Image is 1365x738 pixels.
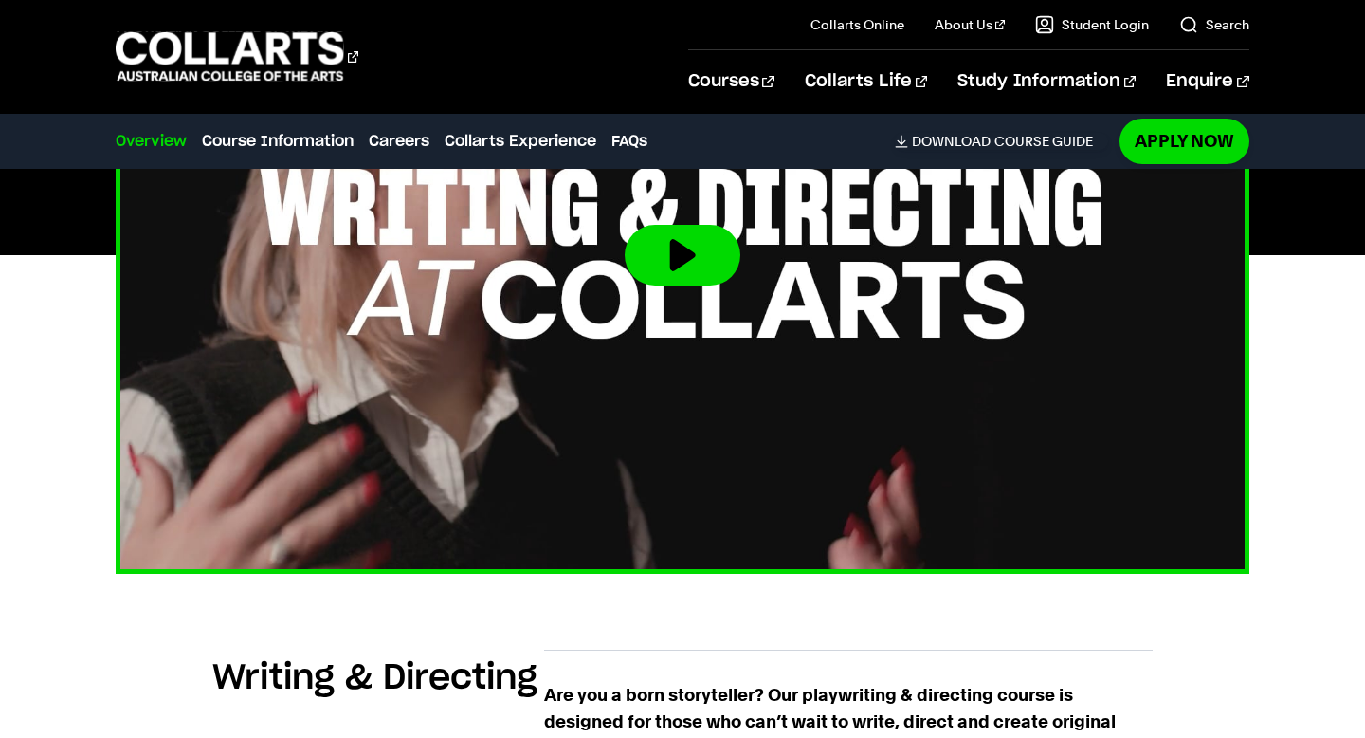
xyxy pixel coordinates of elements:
[805,50,927,113] a: Collarts Life
[895,133,1108,150] a: DownloadCourse Guide
[611,130,647,153] a: FAQs
[935,15,1005,34] a: About Us
[1035,15,1149,34] a: Student Login
[202,130,354,153] a: Course Information
[116,130,187,153] a: Overview
[912,133,991,150] span: Download
[957,50,1136,113] a: Study Information
[212,657,537,699] h2: Writing & Directing
[369,130,429,153] a: Careers
[116,29,358,83] div: Go to homepage
[688,50,774,113] a: Courses
[1119,119,1249,163] a: Apply Now
[810,15,904,34] a: Collarts Online
[1179,15,1249,34] a: Search
[445,130,596,153] a: Collarts Experience
[1166,50,1248,113] a: Enquire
